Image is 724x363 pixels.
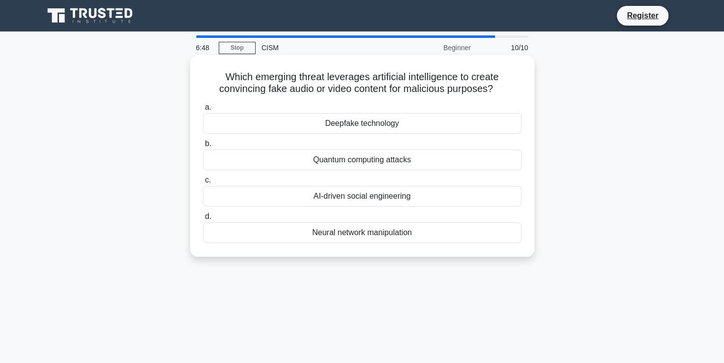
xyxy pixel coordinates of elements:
div: CISM [256,38,391,58]
a: Register [621,9,664,22]
h5: Which emerging threat leverages artificial intelligence to create convincing fake audio or video ... [202,71,522,95]
div: Quantum computing attacks [203,150,521,170]
span: c. [205,176,211,184]
div: 10/10 [477,38,534,58]
div: 6:48 [190,38,219,58]
a: Stop [219,42,256,54]
span: a. [205,103,211,111]
div: Deepfake technology [203,113,521,134]
div: Beginner [391,38,477,58]
span: d. [205,212,211,220]
div: AI-driven social engineering [203,186,521,207]
div: Neural network manipulation [203,222,521,243]
span: b. [205,139,211,148]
